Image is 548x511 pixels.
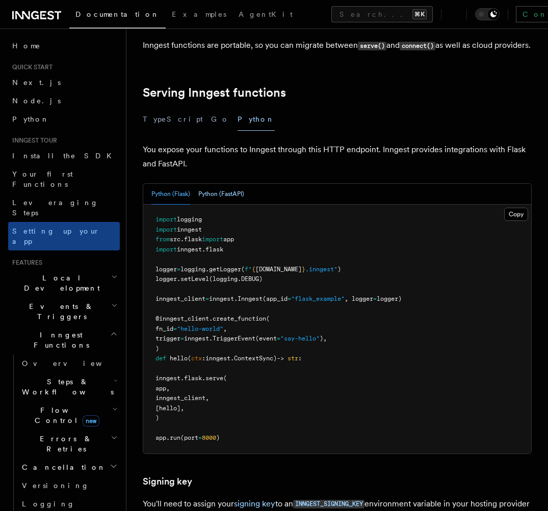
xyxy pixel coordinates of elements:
span: [hello], [155,405,184,412]
span: import [155,246,177,253]
span: ) [155,414,159,421]
a: Overview [18,354,120,373]
a: INNGEST_SIGNING_KEY [293,499,364,508]
a: Next.js [8,73,120,92]
span: logger [155,266,177,273]
span: . [230,355,234,362]
a: Documentation [69,3,166,29]
span: Python [12,115,49,123]
span: { [252,266,255,273]
span: Versioning [22,481,89,490]
button: TypeScript [143,108,203,131]
span: TriggerEvent [213,335,255,342]
a: Your first Functions [8,165,120,193]
span: app [223,236,234,243]
span: def [155,355,166,362]
span: import [155,216,177,223]
span: app, [155,385,170,392]
span: , logger [345,295,373,302]
span: ( [188,355,191,362]
button: Search...⌘K [331,6,433,22]
code: INNGEST_SIGNING_KEY [293,500,364,508]
span: Inngest [238,295,263,302]
span: flask [184,236,202,243]
span: Setting up your app [12,227,100,245]
button: Inngest Functions [8,326,120,354]
a: Serving Inngest functions [143,86,286,100]
a: Examples [166,3,232,27]
span: getLogger [209,266,241,273]
span: logger) [377,295,402,302]
span: = [173,325,177,332]
button: Flow Controlnew [18,401,120,430]
span: Errors & Retries [18,434,111,454]
span: Leveraging Steps [12,198,98,217]
span: . [209,315,213,322]
span: str [288,355,298,362]
span: } [302,266,305,273]
button: Local Development [8,269,120,297]
button: Python (Flask) [151,184,190,205]
span: Install the SDK [12,152,118,160]
span: . [180,236,184,243]
a: signing key [234,499,275,508]
a: Python [8,110,120,128]
span: logger [155,275,177,282]
span: create_function [213,315,266,322]
span: Documentation [75,10,160,18]
button: Python [238,108,275,131]
span: "flask_example" [291,295,345,302]
span: AgentKit [239,10,293,18]
span: : [202,355,205,362]
button: Go [211,108,229,131]
span: "hello-world" [177,325,223,332]
span: = [373,295,377,302]
span: Flow Control [18,405,112,425]
span: inngest [155,375,180,382]
a: Leveraging Steps [8,193,120,222]
a: AgentKit [232,3,299,27]
span: inngest_client [155,295,205,302]
a: Versioning [18,476,120,495]
span: Steps & Workflows [18,377,114,397]
span: from [155,236,170,243]
span: run [170,434,180,441]
span: . [202,246,205,253]
a: Node.js [8,92,120,110]
span: Overview [22,359,127,367]
p: Inngest functions are portable, so you can migrate between and as well as cloud providers. [143,38,532,53]
button: Copy [504,208,528,221]
span: trigger [155,335,180,342]
span: [DOMAIN_NAME] [255,266,302,273]
span: = [177,266,180,273]
span: hello [170,355,188,362]
button: Events & Triggers [8,297,120,326]
span: . [180,375,184,382]
span: serve [205,375,223,382]
span: Quick start [8,63,53,71]
span: logging [177,216,202,223]
span: flask [205,246,223,253]
span: ) [155,345,159,352]
span: . [166,434,170,441]
span: f [245,266,248,273]
span: app [155,434,166,441]
span: . [177,275,180,282]
code: connect() [400,42,435,50]
p: You expose your functions to Inngest through this HTTP endpoint. Inngest provides integrations wi... [143,143,532,171]
span: inngest [209,295,234,302]
span: inngest [177,246,202,253]
span: import [202,236,223,243]
span: ctx [191,355,202,362]
span: ( [266,315,270,322]
span: (event [255,335,277,342]
span: " [248,266,252,273]
span: ) [337,266,341,273]
span: inngest [205,355,230,362]
span: Logging [22,500,75,508]
kbd: ⌘K [412,9,427,19]
a: Setting up your app [8,222,120,250]
span: ( [241,266,245,273]
button: Toggle dark mode [475,8,500,20]
span: = [198,434,202,441]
